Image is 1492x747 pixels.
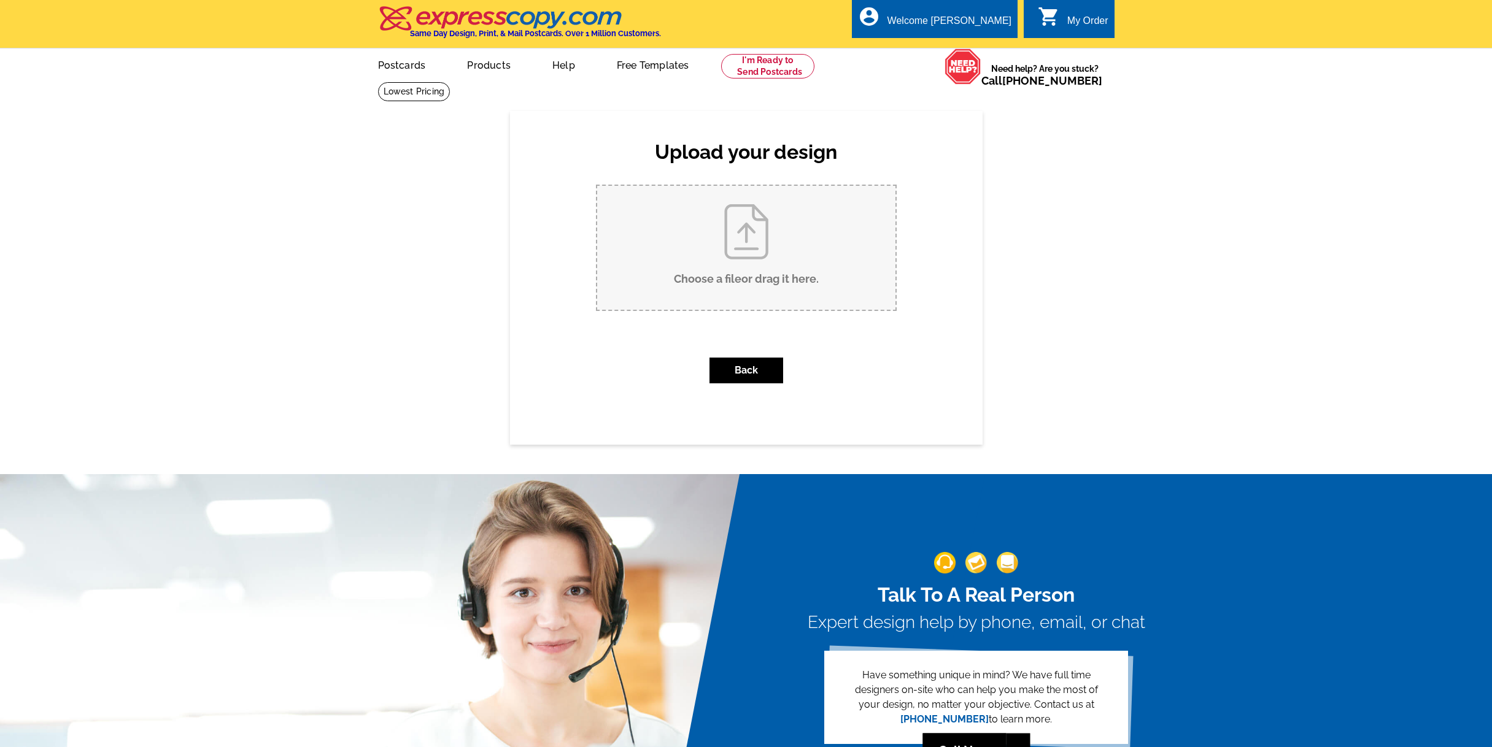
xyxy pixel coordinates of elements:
i: shopping_cart [1038,6,1060,28]
img: help [945,48,981,85]
iframe: LiveChat chat widget [1320,708,1492,747]
a: Same Day Design, Print, & Mail Postcards. Over 1 Million Customers. [378,15,661,38]
h3: Expert design help by phone, email, or chat [808,612,1145,633]
i: account_circle [858,6,880,28]
a: shopping_cart My Order [1038,13,1108,29]
h2: Talk To A Real Person [808,583,1145,607]
a: Products [447,50,530,79]
img: support-img-2.png [965,552,987,573]
h4: Same Day Design, Print, & Mail Postcards. Over 1 Million Customers. [410,29,661,38]
a: Help [533,50,595,79]
span: Need help? Are you stuck? [981,63,1108,87]
a: [PHONE_NUMBER] [1002,74,1102,87]
div: Welcome [PERSON_NAME] [887,15,1011,33]
button: Back [709,358,783,383]
h2: Upload your design [584,140,909,164]
span: Call [981,74,1102,87]
a: [PHONE_NUMBER] [900,713,989,725]
a: Postcards [358,50,446,79]
p: Have something unique in mind? We have full time designers on-site who can help you make the most... [844,668,1108,727]
a: Free Templates [597,50,709,79]
div: My Order [1067,15,1108,33]
img: support-img-3_1.png [997,552,1018,573]
img: support-img-1.png [934,552,956,573]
